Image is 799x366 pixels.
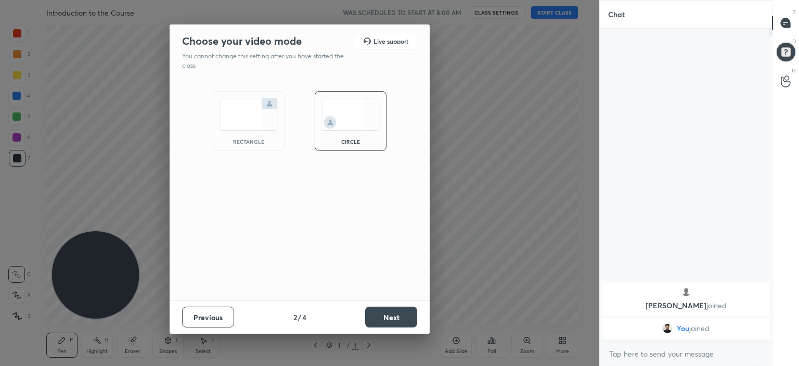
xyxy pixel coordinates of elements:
[330,139,371,144] div: circle
[293,312,297,323] h4: 2
[689,324,710,333] span: joined
[302,312,306,323] h4: 4
[600,1,633,28] p: Chat
[182,307,234,327] button: Previous
[792,67,796,74] p: G
[793,8,796,16] p: T
[321,98,380,131] img: circleScreenIcon.acc0effb.svg
[228,139,269,144] div: rectangle
[365,307,417,327] button: Next
[662,323,673,334] img: 53d07d7978e04325acf49187cf6a1afc.jpg
[681,287,691,297] img: default.png
[609,301,763,310] p: [PERSON_NAME]
[182,52,351,70] p: You cannot change this setting after you have started the class
[600,281,772,341] div: grid
[298,312,301,323] h4: /
[220,98,278,131] img: normalScreenIcon.ae25ed63.svg
[677,324,689,333] span: You
[373,38,408,44] h5: Live support
[706,300,727,310] span: joined
[182,34,302,48] h2: Choose your video mode
[792,37,796,45] p: D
